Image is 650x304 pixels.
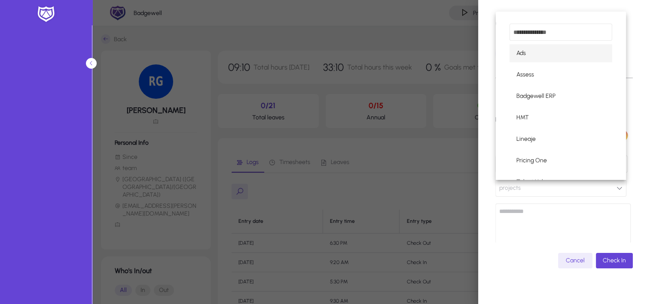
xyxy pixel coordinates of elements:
[516,134,536,144] span: Lineaje
[516,112,529,123] span: HMT
[510,173,612,191] mat-option: Talent Hub
[510,44,612,62] mat-option: Ads
[516,177,545,187] span: Talent Hub
[516,155,547,166] span: Pricing One
[516,91,555,101] span: Badgewell ERP
[510,87,612,105] mat-option: Badgewell ERP
[516,48,526,58] span: Ads
[510,24,612,41] input: dropdown search
[510,152,612,170] mat-option: Pricing One
[516,70,534,80] span: Assess
[510,66,612,84] mat-option: Assess
[510,130,612,148] mat-option: Lineaje
[510,109,612,127] mat-option: HMT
